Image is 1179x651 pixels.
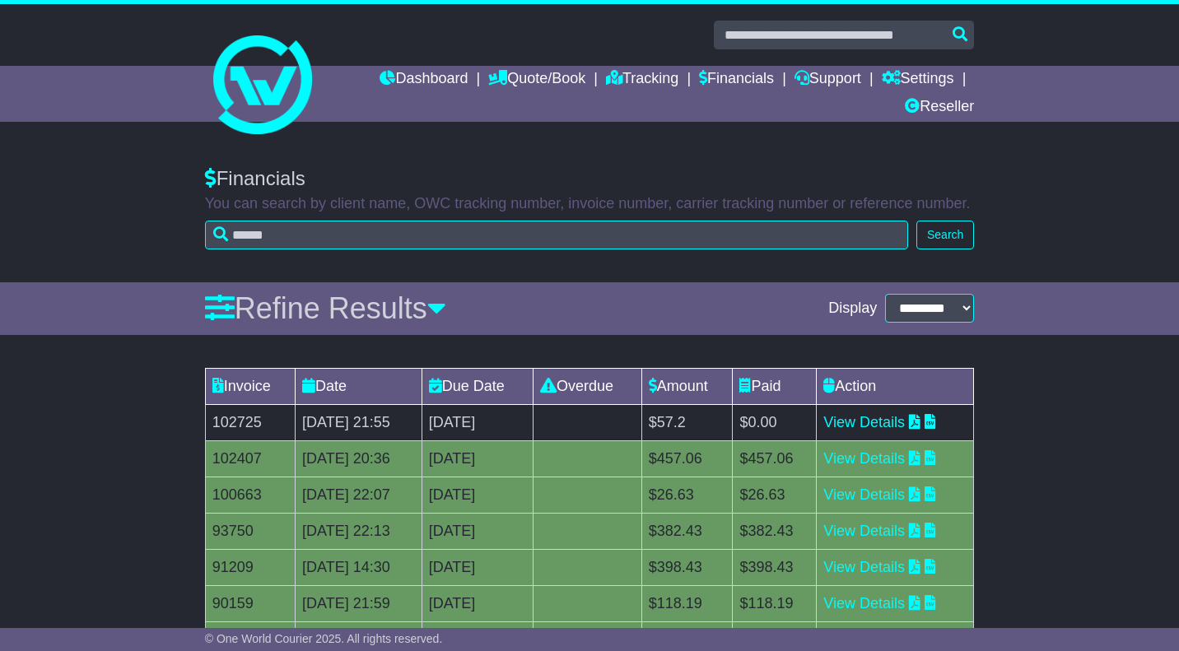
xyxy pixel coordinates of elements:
a: Settings [882,66,954,94]
td: 102725 [205,404,295,440]
td: $398.43 [641,549,733,585]
a: View Details [823,414,905,430]
td: Action [817,368,974,404]
td: $398.43 [733,549,817,585]
a: View Details [823,450,905,467]
td: Paid [733,368,817,404]
td: [DATE] 22:13 [296,513,422,549]
a: View Details [823,523,905,539]
a: View Details [823,486,905,503]
td: $26.63 [641,477,733,513]
td: $382.43 [641,513,733,549]
a: Financials [699,66,774,94]
td: $457.06 [733,440,817,477]
td: Invoice [205,368,295,404]
td: $57.2 [641,404,733,440]
p: You can search by client name, OWC tracking number, invoice number, carrier tracking number or re... [205,195,975,213]
a: Dashboard [380,66,468,94]
td: 100663 [205,477,295,513]
td: [DATE] 21:55 [296,404,422,440]
td: $457.06 [641,440,733,477]
td: [DATE] [422,404,533,440]
td: 93750 [205,513,295,549]
td: $382.43 [733,513,817,549]
td: Date [296,368,422,404]
td: 102407 [205,440,295,477]
td: [DATE] [422,549,533,585]
td: $118.19 [641,585,733,621]
a: View Details [823,559,905,575]
div: Financials [205,167,975,191]
a: View Details [823,595,905,611]
span: © One World Courier 2025. All rights reserved. [205,632,443,645]
a: Support [795,66,861,94]
td: 90159 [205,585,295,621]
td: $26.63 [733,477,817,513]
td: Amount [641,368,733,404]
a: Refine Results [205,291,446,325]
a: Tracking [606,66,678,94]
td: 91209 [205,549,295,585]
td: [DATE] [422,513,533,549]
td: [DATE] [422,477,533,513]
span: Display [828,300,877,318]
button: Search [916,221,974,249]
td: $118.19 [733,585,817,621]
td: [DATE] 22:07 [296,477,422,513]
td: Overdue [534,368,642,404]
a: Reseller [905,94,974,122]
td: [DATE] [422,440,533,477]
a: Quote/Book [488,66,585,94]
td: [DATE] [422,585,533,621]
td: [DATE] 21:59 [296,585,422,621]
td: Due Date [422,368,533,404]
td: $0.00 [733,404,817,440]
td: [DATE] 14:30 [296,549,422,585]
td: [DATE] 20:36 [296,440,422,477]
